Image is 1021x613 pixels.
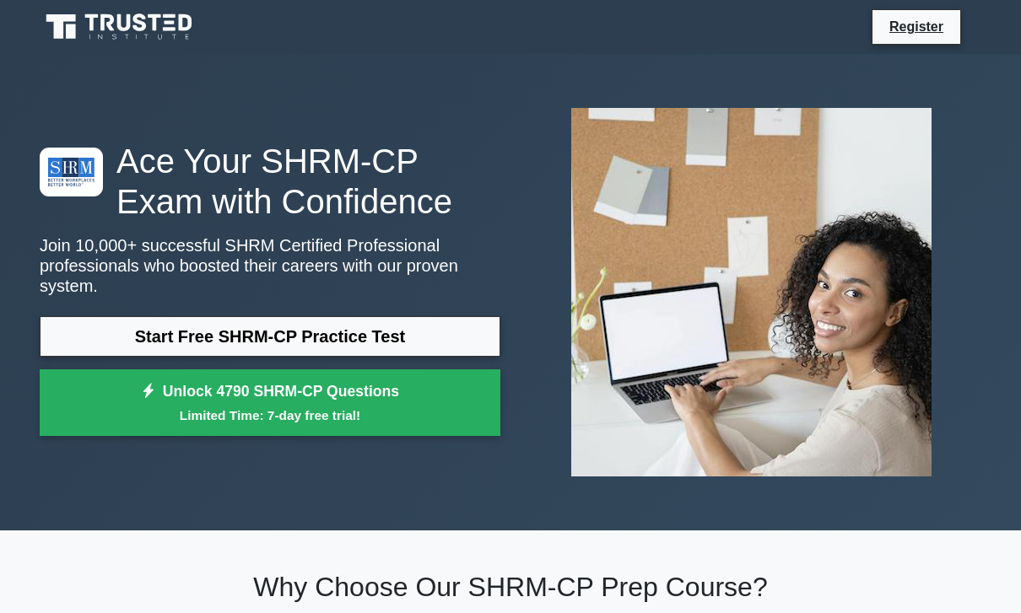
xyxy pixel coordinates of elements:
[40,316,500,357] a: Start Free SHRM-CP Practice Test
[879,16,953,37] a: Register
[40,235,500,296] p: Join 10,000+ successful SHRM Certified Professional professionals who boosted their careers with ...
[61,406,479,425] small: Limited Time: 7-day free trial!
[40,571,981,603] h2: Why Choose Our SHRM-CP Prep Course?
[40,369,500,437] a: Unlock 4790 SHRM-CP QuestionsLimited Time: 7-day free trial!
[40,141,500,222] h1: Ace Your SHRM-CP Exam with Confidence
